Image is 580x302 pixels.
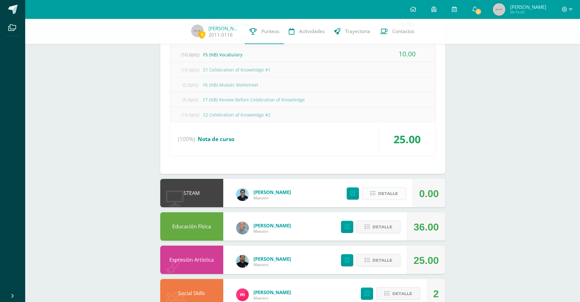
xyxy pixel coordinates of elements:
img: 63ef49b70f225fbda378142858fbe819.png [236,288,249,301]
div: S1 Celebration of Knowledge #1 [170,63,435,77]
div: S2 Celebration of Knowledge #2 [170,108,435,122]
img: 4256d6e89954888fb00e40decb141709.png [236,222,249,234]
span: Detalle [372,221,392,233]
span: (10.0pts) [178,48,203,62]
div: F6 (NB) Modals Worksheet [170,78,435,92]
button: Detalle [362,187,406,200]
span: [PERSON_NAME] [510,4,546,10]
a: [PERSON_NAME] [253,289,291,295]
a: Actividades [284,19,329,44]
img: 45x45 [191,25,204,37]
span: (100%) [178,127,195,151]
a: [PERSON_NAME] [253,256,291,262]
div: STEAM [160,179,223,207]
div: Expresión Artística [160,246,223,274]
div: F5 (NB) Vocabulary [170,48,435,62]
span: 3 [198,31,205,38]
a: Trayectoria [329,19,375,44]
img: fa03fa54efefe9aebc5e29dfc8df658e.png [236,188,249,201]
div: Educación Física [160,212,223,241]
a: [PERSON_NAME] [208,25,240,31]
span: Detalle [378,188,398,199]
span: Maestro [253,195,291,201]
span: Mi Perfil [510,9,546,15]
a: Punteos [245,19,284,44]
span: Contactos [392,28,414,35]
img: 45x45 [493,3,505,16]
div: F7 (NB) Review Before Celebration of Knowledge [170,93,435,107]
a: Contactos [375,19,419,44]
span: Maestro [253,295,291,301]
span: Detalle [372,254,392,266]
span: Detalle [392,288,412,299]
div: 10.00 [379,47,435,61]
div: 36.00 [413,213,439,241]
a: [PERSON_NAME] [253,189,291,195]
span: Punteos [261,28,279,35]
div: 25.00 [413,246,439,275]
span: (5.0pts) [178,93,203,107]
span: Maestro [253,229,291,234]
span: Maestro [253,262,291,267]
a: 2011-0116 [208,31,233,38]
div: 25.00 [379,127,435,151]
button: Detalle [356,220,401,233]
span: (5.0pts) [178,78,203,92]
span: Trayectoria [345,28,370,35]
button: Detalle [376,287,420,300]
span: (15.0pts) [178,63,203,77]
span: 3 [475,8,482,15]
div: 0.00 [419,179,439,208]
span: (15.0pts) [178,108,203,122]
span: Actividades [299,28,325,35]
img: 9f25a704c7e525b5c9fe1d8c113699e7.png [236,255,249,268]
a: [PERSON_NAME] [253,222,291,229]
span: Nota de curso [198,135,234,143]
button: Detalle [356,254,401,267]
